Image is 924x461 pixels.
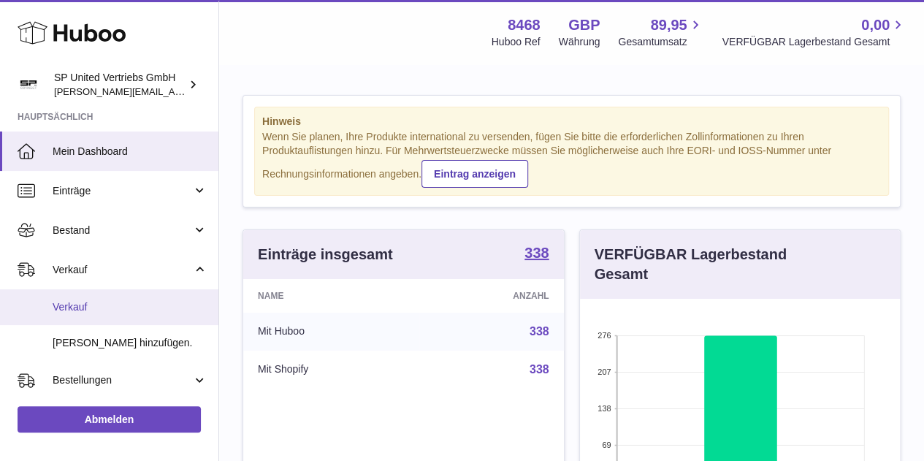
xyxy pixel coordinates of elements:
strong: 338 [524,245,549,260]
td: Mit Huboo [243,313,419,351]
h3: Einträge insgesamt [258,245,393,264]
a: 338 [530,363,549,376]
span: Verkauf [53,300,207,314]
a: 0,00 VERFÜGBAR Lagerbestand Gesamt [722,15,906,49]
a: Eintrag anzeigen [421,160,528,188]
strong: 8468 [508,15,541,35]
span: 89,95 [650,15,687,35]
th: Anzahl [419,279,563,313]
a: 338 [530,325,549,338]
span: Bestand [53,224,192,237]
strong: GBP [568,15,600,35]
text: 69 [602,441,611,449]
text: 138 [597,404,611,413]
text: 276 [597,331,611,340]
span: Gesamtumsatz [618,35,703,49]
div: Wenn Sie planen, Ihre Produkte international zu versenden, fügen Sie bitte die erforderlichen Zol... [262,130,881,187]
a: Abmelden [18,406,201,433]
a: 338 [524,245,549,263]
img: tim@sp-united.com [18,74,39,96]
a: 89,95 Gesamtumsatz [618,15,703,49]
span: [PERSON_NAME] hinzufügen. [53,336,207,350]
span: 0,00 [861,15,890,35]
span: VERFÜGBAR Lagerbestand Gesamt [722,35,906,49]
h3: VERFÜGBAR Lagerbestand Gesamt [595,245,835,284]
span: [PERSON_NAME][EMAIL_ADDRESS][DOMAIN_NAME] [54,85,293,97]
div: SP United Vertriebs GmbH [54,71,186,99]
span: Mein Dashboard [53,145,207,159]
strong: Hinweis [262,115,881,129]
th: Name [243,279,419,313]
div: Huboo Ref [492,35,541,49]
text: 207 [597,367,611,376]
span: Verkauf [53,263,192,277]
div: Währung [559,35,600,49]
span: Einträge [53,184,192,198]
td: Mit Shopify [243,351,419,389]
span: Bestellungen [53,373,192,387]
